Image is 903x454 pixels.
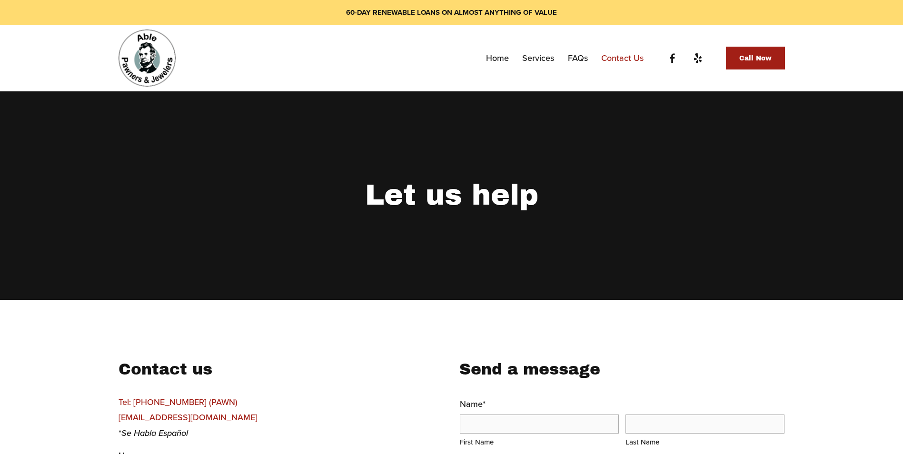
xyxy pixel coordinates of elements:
a: Facebook [666,52,678,64]
a: [EMAIL_ADDRESS][DOMAIN_NAME] [119,411,258,423]
input: First Name [460,415,619,434]
a: FAQs [568,49,588,67]
input: Last Name [625,415,784,434]
h3: Send a message [459,359,784,380]
a: Tel: [PHONE_NUMBER] (PAWN) [119,396,238,408]
span: Last Name [625,435,784,448]
a: Yelp [692,52,704,64]
a: Contact Us [601,49,644,67]
em: Se Habla Español [121,427,188,439]
a: Home [486,49,509,67]
h3: Contact us [119,359,387,380]
strong: 60-DAY RENEWABLE LOANS ON ALMOST ANYTHING OF VALUE [346,7,557,18]
a: Services [522,49,554,67]
legend: Name [460,396,486,412]
img: Able Pawn Shop [119,30,176,87]
span: First Name [460,435,619,448]
h1: Let us help [285,178,618,213]
a: Call Now [726,47,784,69]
